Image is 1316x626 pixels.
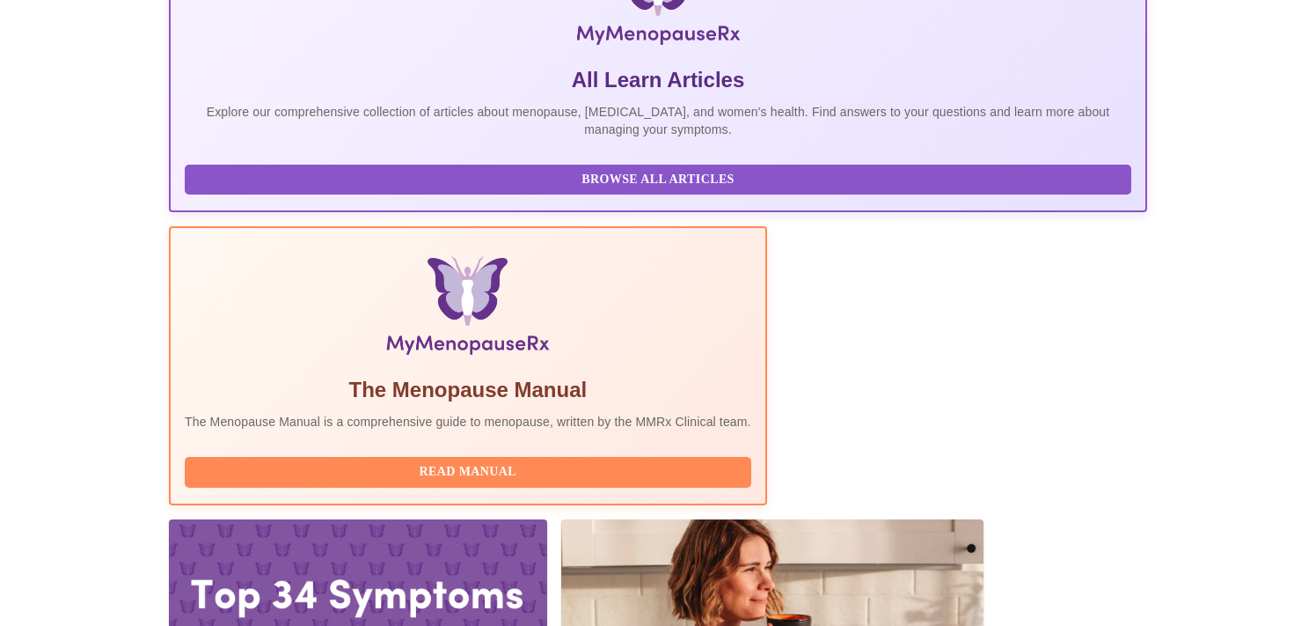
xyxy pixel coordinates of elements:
[185,103,1131,138] p: Explore our comprehensive collection of articles about menopause, [MEDICAL_DATA], and women's hea...
[185,165,1131,195] button: Browse All Articles
[202,461,734,483] span: Read Manual
[185,171,1136,186] a: Browse All Articles
[202,169,1114,191] span: Browse All Articles
[185,66,1131,94] h5: All Learn Articles
[185,413,751,431] p: The Menopause Manual is a comprehensive guide to menopause, written by the MMRx Clinical team.
[185,457,751,488] button: Read Manual
[274,256,661,362] img: Menopause Manual
[185,376,751,404] h5: The Menopause Manual
[185,463,756,478] a: Read Manual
